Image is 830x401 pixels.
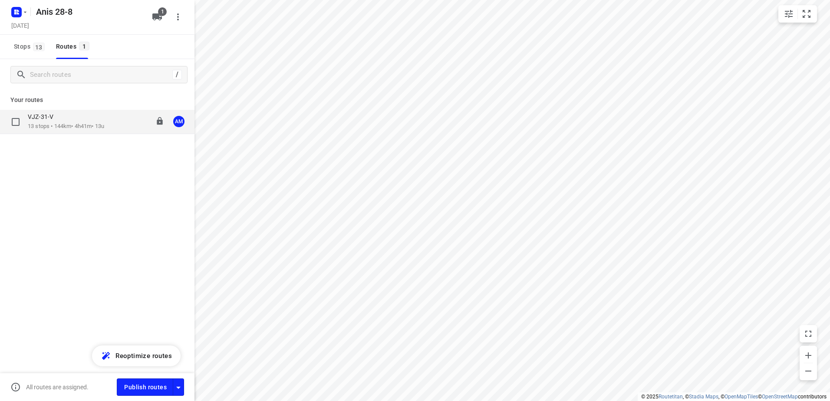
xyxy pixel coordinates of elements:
span: Publish routes [124,382,167,393]
span: 13 [33,43,45,51]
div: small contained button group [778,5,817,23]
p: 13 stops • 144km • 4h41m • 13u [28,122,104,131]
input: Search routes [30,68,172,82]
div: Routes [56,41,92,52]
button: Reoptimize routes [92,345,181,366]
span: Stops [14,41,47,52]
a: Routetitan [659,394,683,400]
button: More [169,8,187,26]
span: Select [7,113,24,131]
h5: Project date [8,20,33,30]
div: Driver app settings [173,381,184,392]
button: Fit zoom [798,5,815,23]
span: Reoptimize routes [115,350,172,362]
a: Stadia Maps [689,394,718,400]
h5: Rename [33,5,145,19]
button: Lock route [155,117,164,127]
div: / [172,70,182,79]
div: AM [173,116,184,127]
a: OpenMapTiles [725,394,758,400]
p: All routes are assigned. [26,384,89,391]
button: AM [170,113,188,130]
button: Map settings [780,5,797,23]
button: 1 [148,8,166,26]
span: 1 [158,7,167,16]
p: VJZ-31-V [28,113,59,121]
button: Publish routes [117,378,173,395]
span: 1 [79,42,89,50]
li: © 2025 , © , © © contributors [641,394,827,400]
a: OpenStreetMap [762,394,798,400]
p: Your routes [10,95,184,105]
